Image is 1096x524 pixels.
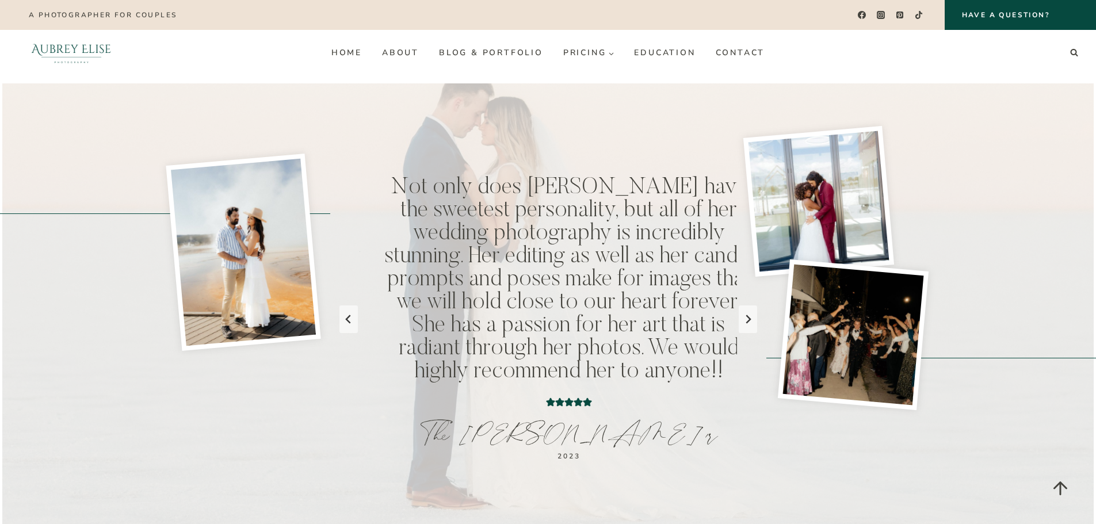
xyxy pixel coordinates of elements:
[624,44,705,62] a: Education
[743,126,893,277] img: bride and groom at the rooftop lehi
[339,305,358,333] button: Previous slide
[777,259,928,410] img: bride and groom confetti exit
[892,7,908,24] a: Pinterest
[429,44,553,62] a: Blog & Portfolio
[419,416,718,451] div: The [PERSON_NAME]’r
[419,451,718,461] div: 2023
[1041,469,1079,507] a: Scroll to top
[1066,45,1082,61] button: View Search Form
[873,7,889,24] a: Instagram
[380,395,758,411] div: 5 out of 5 stars
[705,44,775,62] a: Contact
[380,177,758,384] h2: Not only does [PERSON_NAME] have the sweetest personality, but all of her wedding photography is ...
[372,44,429,62] a: About
[380,159,758,479] li: 2 of 3
[14,30,129,76] img: Aubrey Elise Photography
[321,44,774,62] nav: Primary
[29,11,177,19] p: A photographer for couples
[321,44,372,62] a: Home
[739,305,757,333] button: Next slide
[911,7,927,24] a: TikTok
[553,44,624,62] button: Child menu of Pricing
[853,7,870,24] a: Facebook
[166,154,320,351] img: couple at yellowstone national park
